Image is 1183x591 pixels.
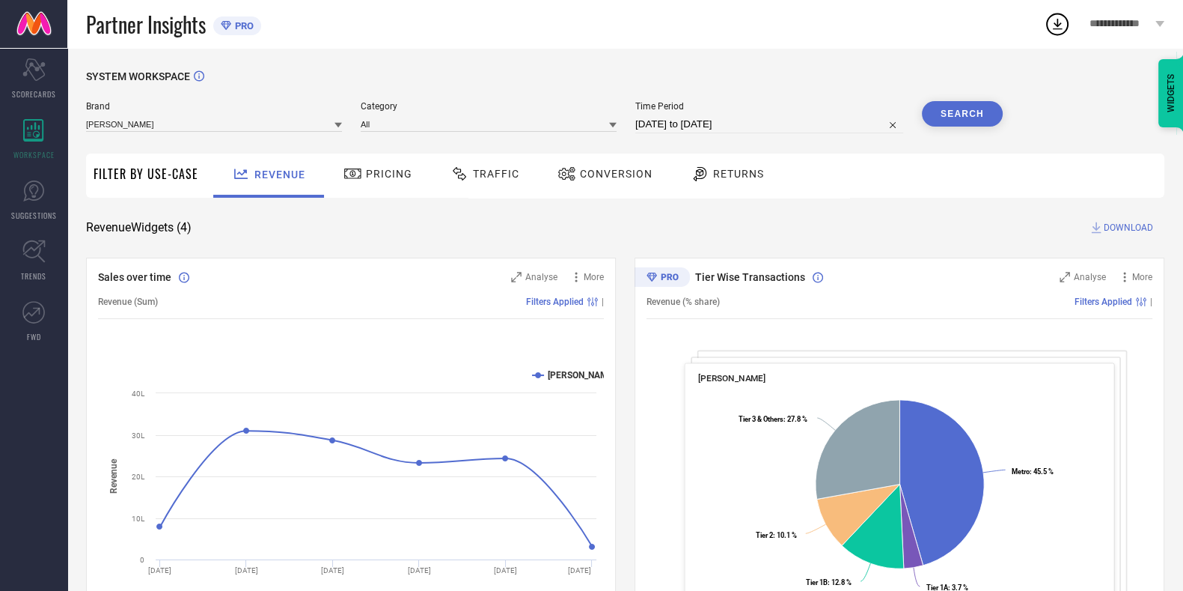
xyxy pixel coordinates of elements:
span: Category [361,101,617,112]
span: | [602,297,604,307]
span: Filter By Use-Case [94,165,198,183]
text: : 12.8 % [806,578,852,587]
span: FWD [27,331,41,342]
text: [PERSON_NAME] [548,370,616,381]
span: Partner Insights [86,9,206,40]
span: Filters Applied [1075,297,1132,307]
svg: Zoom [511,272,522,282]
span: More [584,272,604,282]
span: Returns [713,168,764,180]
span: WORKSPACE [13,149,55,160]
span: [PERSON_NAME] [698,373,766,384]
span: Brand [86,101,342,112]
span: Analyse [525,272,557,282]
span: SYSTEM WORKSPACE [86,70,190,82]
span: Revenue (Sum) [98,297,158,307]
text: [DATE] [148,566,171,575]
span: Analyse [1074,272,1106,282]
text: 30L [132,431,145,440]
span: Tier Wise Transactions [695,271,805,283]
text: 40L [132,390,145,398]
svg: Zoom [1060,272,1070,282]
span: Time Period [635,101,903,112]
tspan: Tier 2 [756,530,773,539]
div: Open download list [1044,10,1071,37]
span: PRO [231,20,254,31]
text: 10L [132,515,145,523]
span: SUGGESTIONS [11,210,57,221]
span: Pricing [366,168,412,180]
span: DOWNLOAD [1104,220,1153,235]
text: [DATE] [568,566,591,575]
text: [DATE] [235,566,258,575]
span: Sales over time [98,271,171,283]
tspan: Metro [1012,467,1030,475]
div: Premium [635,267,690,290]
span: Revenue [254,169,305,181]
tspan: Tier 3 & Others [739,415,783,423]
tspan: Revenue [108,458,119,494]
text: [DATE] [494,566,517,575]
span: Conversion [580,168,652,180]
text: [DATE] [321,566,344,575]
span: Revenue Widgets ( 4 ) [86,220,192,235]
span: Filters Applied [526,297,584,307]
span: | [1150,297,1152,307]
span: Revenue (% share) [646,297,720,307]
text: 20L [132,473,145,481]
text: : 45.5 % [1012,467,1054,475]
text: : 27.8 % [739,415,807,423]
text: [DATE] [408,566,431,575]
span: Traffic [473,168,519,180]
span: More [1132,272,1152,282]
text: 0 [140,556,144,564]
span: SCORECARDS [12,88,56,100]
text: : 10.1 % [756,530,797,539]
tspan: Tier 1B [806,578,828,587]
span: TRENDS [21,270,46,282]
button: Search [922,101,1003,127]
input: Select time period [635,115,903,133]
